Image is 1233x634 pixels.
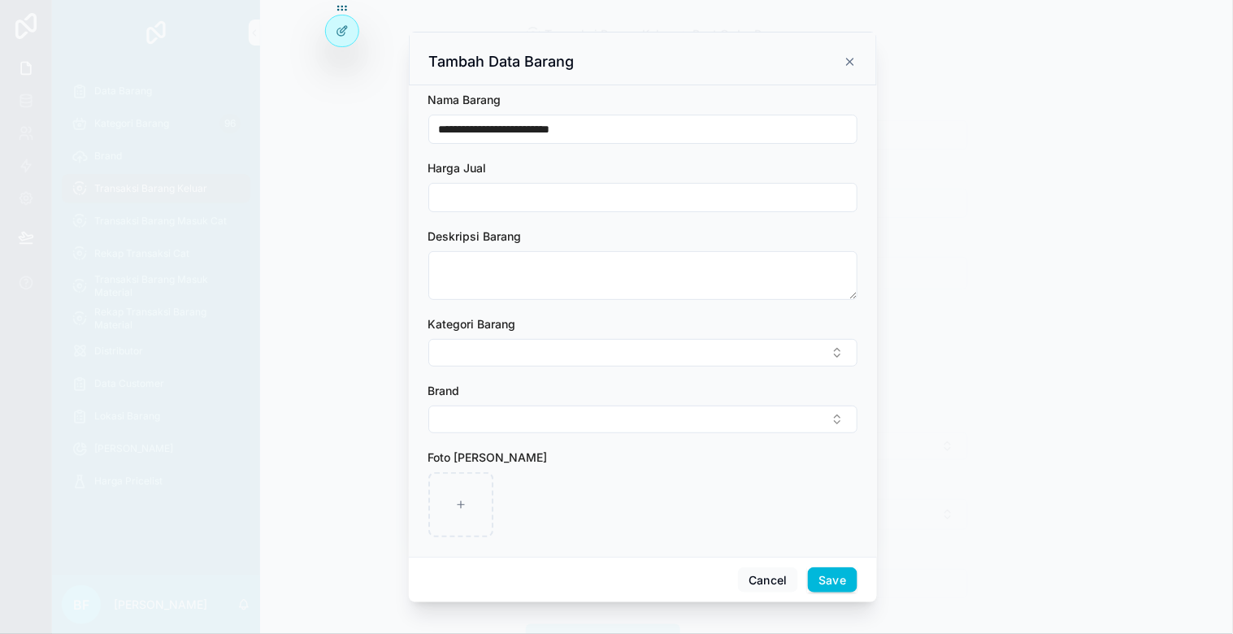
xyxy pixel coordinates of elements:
span: Foto [PERSON_NAME] [428,450,548,464]
button: Cancel [738,567,798,593]
span: Brand [428,384,460,397]
button: Save [808,567,857,593]
button: Select Button [428,339,857,367]
span: Deskripsi Barang [428,229,522,243]
span: Kategori Barang [428,317,516,331]
span: Harga Jual [428,161,487,175]
button: Select Button [428,406,857,433]
span: Nama Barang [428,93,501,106]
h3: Tambah Data Barang [429,52,575,72]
